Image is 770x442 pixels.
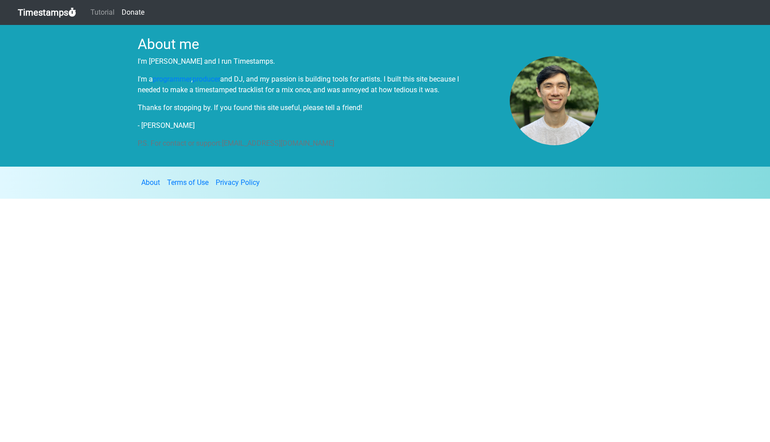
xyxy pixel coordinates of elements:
[138,120,463,131] p: - [PERSON_NAME]
[216,178,260,187] a: Privacy Policy
[118,4,148,21] a: Donate
[192,75,220,83] a: producer
[153,75,191,83] a: programmer
[138,74,463,95] p: I'm a , and DJ, and my passion is building tools for artists. I built this site because I needed ...
[138,138,463,149] p: P.S. For contact or support: [EMAIL_ADDRESS][DOMAIN_NAME]
[18,4,76,21] a: Timestamps
[138,56,463,67] p: I'm [PERSON_NAME] and I run Timestamps.
[167,178,209,187] a: Terms of Use
[138,36,632,53] h2: About me
[87,4,118,21] a: Tutorial
[138,102,463,113] p: Thanks for stopping by. If you found this site useful, please tell a friend!
[510,56,599,145] img: 54fd6637976400a2910962066a9f63aa.jpg
[141,178,160,187] a: About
